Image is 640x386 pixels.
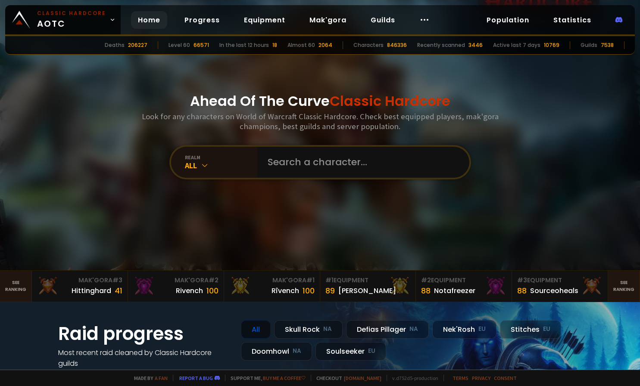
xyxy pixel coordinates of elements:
span: # 2 [209,276,219,284]
div: Recently scanned [417,41,465,49]
small: Classic Hardcore [37,9,106,17]
div: 100 [303,285,315,296]
h1: Raid progress [58,320,231,347]
div: Doomhowl [241,342,312,361]
span: # 2 [421,276,431,284]
a: #1Equipment89[PERSON_NAME] [320,271,416,302]
div: Stitches [500,320,561,339]
div: Notafreezer [434,285,475,296]
small: EU [543,325,550,334]
div: Mak'Gora [37,276,122,285]
a: Mak'gora [303,11,353,29]
a: a fan [155,375,168,381]
div: In the last 12 hours [219,41,269,49]
a: [DOMAIN_NAME] [344,375,381,381]
div: Soulseeker [315,342,386,361]
div: 18 [272,41,277,49]
a: Consent [494,375,517,381]
h4: Most recent raid cleaned by Classic Hardcore guilds [58,347,231,369]
div: realm [185,154,257,161]
span: v. d752d5 - production [387,375,438,381]
span: AOTC [37,9,106,30]
div: [PERSON_NAME] [338,285,396,296]
div: 10769 [544,41,559,49]
a: Seeranking [608,271,640,302]
div: 3446 [468,41,483,49]
a: Privacy [472,375,490,381]
span: # 3 [112,276,122,284]
input: Search a character... [262,147,459,178]
a: Guilds [364,11,402,29]
a: Population [480,11,536,29]
a: Statistics [546,11,598,29]
div: 41 [115,285,122,296]
span: # 3 [517,276,527,284]
div: Deaths [105,41,125,49]
a: Equipment [237,11,292,29]
div: Active last 7 days [493,41,540,49]
div: All [241,320,271,339]
span: Classic Hardcore [330,91,450,111]
div: Rîvench [272,285,299,296]
span: # 1 [306,276,315,284]
a: Mak'Gora#1Rîvench100 [224,271,320,302]
span: Checkout [311,375,381,381]
h1: Ahead Of The Curve [190,91,450,111]
div: 66571 [194,41,209,49]
a: Terms [453,375,468,381]
span: # 1 [325,276,334,284]
div: All [185,161,257,170]
div: 100 [206,285,219,296]
div: Guilds [581,41,597,49]
div: 2064 [318,41,332,49]
div: 846336 [387,41,407,49]
div: Nek'Rosh [432,320,496,339]
a: Report a bug [179,375,213,381]
a: Home [131,11,167,29]
div: Almost 60 [287,41,315,49]
div: Mak'Gora [133,276,219,285]
a: #2Equipment88Notafreezer [416,271,512,302]
small: NA [323,325,332,334]
small: NA [293,347,301,355]
h3: Look for any characters on World of Warcraft Classic Hardcore. Check best equipped players, mak'g... [138,111,502,131]
small: NA [409,325,418,334]
div: Equipment [421,276,506,285]
div: 88 [517,285,527,296]
div: Skull Rock [274,320,343,339]
a: #3Equipment88Sourceoheals [512,271,608,302]
div: Rivench [176,285,203,296]
a: Progress [178,11,227,29]
small: EU [368,347,375,355]
div: Equipment [325,276,411,285]
div: 206227 [128,41,147,49]
span: Support me, [225,375,306,381]
div: Mak'Gora [229,276,315,285]
div: 88 [421,285,431,296]
div: Equipment [517,276,603,285]
a: Mak'Gora#2Rivench100 [128,271,224,302]
a: Classic HardcoreAOTC [5,5,121,34]
div: Defias Pillager [346,320,429,339]
div: Hittinghard [72,285,111,296]
div: 7538 [601,41,614,49]
small: EU [478,325,486,334]
div: Characters [353,41,384,49]
div: 89 [325,285,335,296]
a: Buy me a coffee [263,375,306,381]
span: Made by [129,375,168,381]
a: Mak'Gora#3Hittinghard41 [32,271,128,302]
div: Level 60 [169,41,190,49]
div: Sourceoheals [530,285,578,296]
